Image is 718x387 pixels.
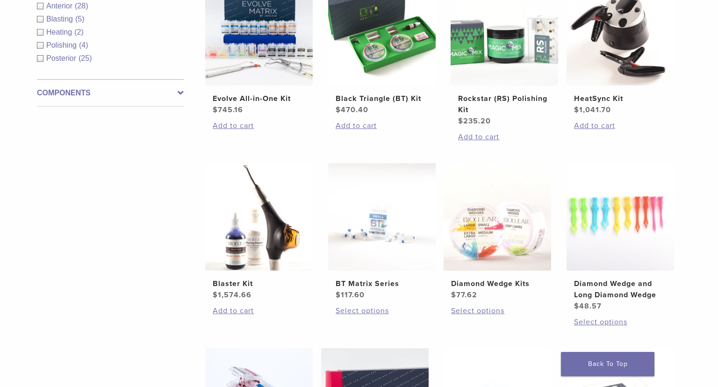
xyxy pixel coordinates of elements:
[574,301,579,311] span: $
[213,290,251,300] bdi: 1,574.66
[566,163,675,312] a: Diamond Wedge and Long Diamond WedgeDiamond Wedge and Long Diamond Wedge $48.57
[336,278,428,289] h2: BT Matrix Series
[567,163,674,271] img: Diamond Wedge and Long Diamond Wedge
[336,290,341,300] span: $
[74,28,84,36] span: (2)
[75,2,88,10] span: (28)
[79,41,88,49] span: (4)
[336,93,428,104] h2: Black Triangle (BT) Kit
[213,120,305,131] a: Add to cart: “Evolve All-in-One Kit”
[574,278,667,301] h2: Diamond Wedge and Long Diamond Wedge
[213,105,218,115] span: $
[79,54,92,62] span: (25)
[444,163,551,271] img: Diamond Wedge Kits
[328,163,436,271] img: BT Matrix Series
[213,290,218,300] span: $
[451,305,544,316] a: Select options for “Diamond Wedge Kits”
[574,301,602,311] bdi: 48.57
[574,316,667,328] a: Select options for “Diamond Wedge and Long Diamond Wedge”
[46,2,75,10] span: Anterior
[458,93,551,115] h2: Rockstar (RS) Polishing Kit
[336,105,368,115] bdi: 470.40
[213,305,305,316] a: Add to cart: “Blaster Kit”
[451,290,477,300] bdi: 77.62
[458,116,463,126] span: $
[451,278,544,289] h2: Diamond Wedge Kits
[46,54,79,62] span: Posterior
[46,15,75,23] span: Blasting
[574,105,611,115] bdi: 1,041.70
[443,163,552,301] a: Diamond Wedge KitsDiamond Wedge Kits $77.62
[336,120,428,131] a: Add to cart: “Black Triangle (BT) Kit”
[46,41,79,49] span: Polishing
[574,105,579,115] span: $
[205,163,314,301] a: Blaster KitBlaster Kit $1,574.66
[336,305,428,316] a: Select options for “BT Matrix Series”
[336,105,341,115] span: $
[37,87,184,99] label: Components
[205,163,313,271] img: Blaster Kit
[213,105,243,115] bdi: 745.16
[213,93,305,104] h2: Evolve All-in-One Kit
[458,131,551,143] a: Add to cart: “Rockstar (RS) Polishing Kit”
[213,278,305,289] h2: Blaster Kit
[451,290,456,300] span: $
[336,290,365,300] bdi: 117.60
[328,163,437,301] a: BT Matrix SeriesBT Matrix Series $117.60
[458,116,491,126] bdi: 235.20
[75,15,85,23] span: (5)
[561,352,654,376] a: Back To Top
[574,93,667,104] h2: HeatSync Kit
[574,120,667,131] a: Add to cart: “HeatSync Kit”
[46,28,74,36] span: Heating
